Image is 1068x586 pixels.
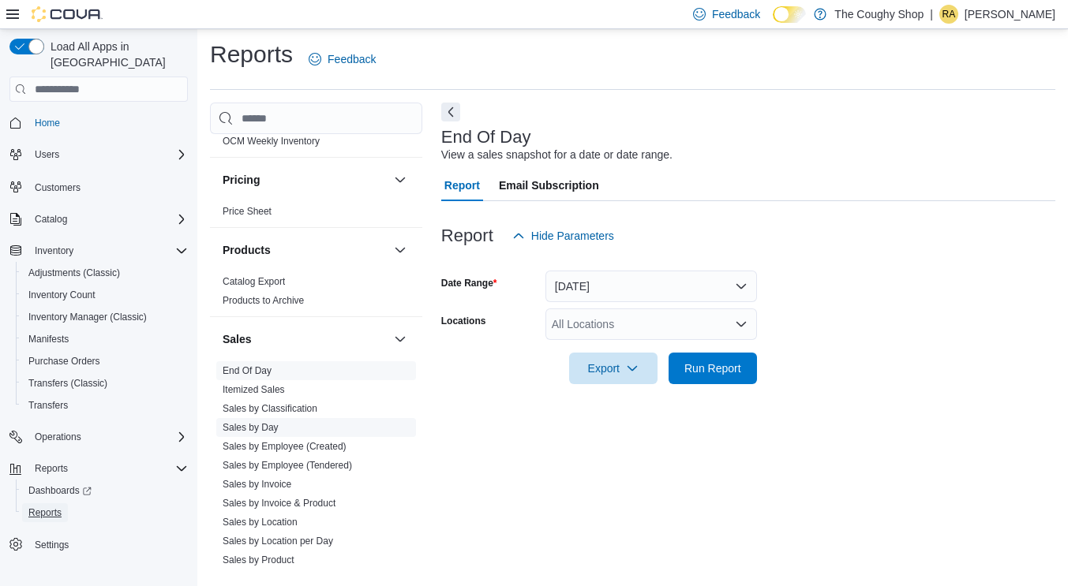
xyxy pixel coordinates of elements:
[28,506,62,519] span: Reports
[3,208,194,230] button: Catalog
[3,533,194,556] button: Settings
[506,220,620,252] button: Hide Parameters
[210,202,422,227] div: Pricing
[28,177,188,196] span: Customers
[441,277,497,289] label: Date Range
[28,178,87,197] a: Customers
[16,328,194,350] button: Manifests
[223,205,272,218] span: Price Sheet
[302,43,382,75] a: Feedback
[22,263,188,282] span: Adjustments (Classic)
[834,5,924,24] p: The Coughy Shop
[223,294,304,307] span: Products to Archive
[441,147,673,163] div: View a sales snapshot for a date or date range.
[22,481,98,500] a: Dashboards
[28,399,68,412] span: Transfers
[939,5,958,24] div: Roberto Apodaca
[223,459,352,472] span: Sales by Employee (Tendered)
[22,481,188,500] span: Dashboards
[965,5,1055,24] p: [PERSON_NAME]
[223,402,317,415] span: Sales by Classification
[35,244,73,257] span: Inventory
[441,226,493,245] h3: Report
[223,478,291,491] span: Sales by Invoice
[223,422,279,433] a: Sales by Day
[3,111,194,134] button: Home
[28,114,66,133] a: Home
[223,479,291,490] a: Sales by Invoice
[32,6,103,22] img: Cova
[35,431,81,443] span: Operations
[22,308,188,327] span: Inventory Manager (Classic)
[223,242,271,258] h3: Products
[35,148,59,161] span: Users
[35,117,60,129] span: Home
[223,172,388,188] button: Pricing
[223,383,285,396] span: Itemized Sales
[223,403,317,414] a: Sales by Classification
[3,144,194,166] button: Users
[210,132,422,157] div: OCM
[22,374,188,393] span: Transfers (Classic)
[712,6,760,22] span: Feedback
[22,330,75,349] a: Manifests
[391,170,410,189] button: Pricing
[16,350,194,372] button: Purchase Orders
[223,516,298,528] span: Sales by Location
[28,210,73,229] button: Catalog
[22,330,188,349] span: Manifests
[22,503,188,522] span: Reports
[223,497,335,509] span: Sales by Invoice & Product
[22,396,74,415] a: Transfers
[22,263,126,282] a: Adjustments (Classic)
[930,5,933,24] p: |
[16,284,194,306] button: Inventory Count
[942,5,956,24] span: RA
[35,462,68,475] span: Reports
[669,353,757,384] button: Run Report
[16,372,194,394] button: Transfers (Classic)
[773,6,806,23] input: Dark Mode
[22,308,153,327] a: Inventory Manager (Classic)
[223,206,272,217] a: Price Sheet
[35,539,69,551] span: Settings
[3,240,194,262] button: Inventory
[28,267,120,279] span: Adjustments (Classic)
[223,172,260,188] h3: Pricing
[35,213,67,226] span: Catalog
[28,459,188,478] span: Reports
[28,355,100,368] span: Purchase Orders
[223,295,304,306] a: Products to Archive
[328,51,376,67] span: Feedback
[223,136,320,147] a: OCM Weekly Inventory
[22,396,188,415] span: Transfers
[223,554,294,565] a: Sales by Product
[3,426,194,448] button: Operations
[28,113,188,133] span: Home
[223,554,294,566] span: Sales by Product
[28,145,66,164] button: Users
[223,573,342,584] a: Sales by Product & Location
[16,394,194,416] button: Transfers
[223,276,285,287] a: Catalog Export
[735,318,748,330] button: Open list of options
[223,242,388,258] button: Products
[28,427,188,446] span: Operations
[223,535,333,547] span: Sales by Location per Day
[210,272,422,316] div: Products
[16,262,194,284] button: Adjustments (Classic)
[441,103,460,121] button: Next
[22,352,107,371] a: Purchase Orders
[28,535,188,554] span: Settings
[223,421,279,434] span: Sales by Day
[391,241,410,259] button: Products
[16,306,194,328] button: Inventory Manager (Classic)
[28,311,147,323] span: Inventory Manager (Classic)
[28,484,92,497] span: Dashboards
[531,228,614,244] span: Hide Parameters
[223,573,342,585] span: Sales by Product & Location
[684,360,741,376] span: Run Report
[22,286,102,304] a: Inventory Count
[223,331,252,347] h3: Sales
